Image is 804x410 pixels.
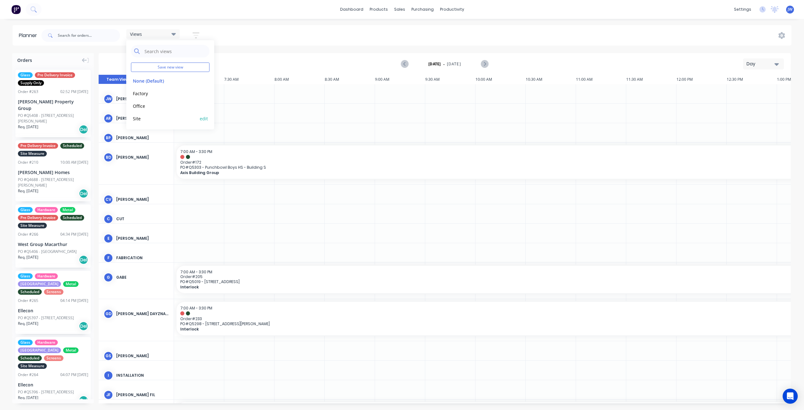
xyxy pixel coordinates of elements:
[18,241,88,248] div: West Group Macarthur
[18,98,88,112] div: [PERSON_NAME] Property Group
[11,5,21,14] img: Factory
[18,160,38,165] div: Order # 210
[35,340,58,345] span: Hardware
[131,115,198,122] button: Site
[44,355,63,361] span: Screens
[18,307,88,314] div: Ellecon
[18,215,58,221] span: Pre Delivery Invoice
[104,234,113,243] div: E
[18,340,33,345] span: Glass
[104,309,113,319] div: GD
[104,94,113,104] div: jw
[18,372,38,378] div: Order # 264
[60,372,88,378] div: 04:07 PM [DATE]
[18,395,38,401] span: Req. [DATE]
[526,75,576,84] div: 10:30 AM
[44,289,63,295] span: Screens
[17,57,32,63] span: Orders
[79,255,88,265] div: Del
[743,58,784,69] button: Day
[116,96,169,102] div: [PERSON_NAME] (You)
[18,169,88,176] div: [PERSON_NAME] Homes
[35,207,58,213] span: Hardware
[747,61,775,67] div: Day
[60,89,88,95] div: 02:52 PM [DATE]
[19,32,40,39] div: Planner
[104,114,113,123] div: AR
[116,197,169,202] div: [PERSON_NAME]
[475,75,526,84] div: 10:00 AM
[131,102,198,109] button: Office
[18,80,44,86] span: Supply Only
[18,72,33,78] span: Glass
[224,75,274,84] div: 7:30 AM
[104,214,113,224] div: C
[18,177,88,188] div: PO #Q4688 - [STREET_ADDRESS][PERSON_NAME]
[18,363,47,369] span: Site Measure
[18,151,47,156] span: Site Measure
[116,155,169,160] div: [PERSON_NAME]
[18,223,47,228] span: Site Measure
[200,115,208,122] button: edit
[18,315,74,321] div: PO #Q5397 - [STREET_ADDRESS]
[35,273,58,279] span: Hardware
[35,72,75,78] span: Pre Delivery Invoice
[18,89,38,95] div: Order # 263
[731,5,754,14] div: settings
[144,45,206,57] input: Search views
[18,289,42,295] span: Scheduled
[391,5,408,14] div: sales
[104,133,113,143] div: bp
[428,61,441,67] strong: [DATE]
[116,311,169,317] div: [PERSON_NAME] Dayznaya
[18,321,38,326] span: Req. [DATE]
[63,347,79,353] span: Metal
[79,125,88,134] div: Del
[18,273,33,279] span: Glass
[408,5,437,14] div: purchasing
[131,63,209,72] button: Save new view
[63,281,79,287] span: Metal
[131,77,198,84] button: None (Default)
[116,353,169,359] div: [PERSON_NAME]
[727,75,777,84] div: 12:30 PM
[60,143,84,149] span: Scheduled
[18,389,74,395] div: PO #Q5396 - [STREET_ADDRESS]
[60,207,75,213] span: Metal
[18,249,77,254] div: PO #Q5406 - [GEOGRAPHIC_DATA]
[18,232,38,237] div: Order # 266
[18,113,88,124] div: PO #Q5408 - [STREET_ADDRESS][PERSON_NAME]
[447,61,461,67] span: [DATE]
[60,160,88,165] div: 10:00 AM [DATE]
[116,135,169,141] div: [PERSON_NAME]
[18,254,38,260] span: Req. [DATE]
[60,215,84,221] span: Scheduled
[18,207,33,213] span: Glass
[116,236,169,241] div: [PERSON_NAME]
[18,347,61,353] span: [GEOGRAPHIC_DATA]
[443,60,445,68] span: -
[180,269,212,275] span: 7:00 AM - 3:30 PM
[437,5,467,14] div: productivity
[104,390,113,400] div: JF
[401,60,409,68] button: Previous page
[58,29,120,42] input: Search for orders...
[99,75,136,84] button: Team View
[79,321,88,331] div: Del
[626,75,676,84] div: 11:30 AM
[104,195,113,204] div: Cv
[116,116,169,121] div: [PERSON_NAME]
[18,143,58,149] span: Pre Delivery Invoice
[116,275,169,280] div: Gabe
[104,153,113,162] div: BD
[180,149,212,154] span: 7:00 AM - 3:30 PM
[131,90,198,97] button: Factory
[18,124,38,130] span: Req. [DATE]
[116,373,169,378] div: Installation
[60,298,88,303] div: 04:14 PM [DATE]
[788,7,792,12] span: JW
[783,389,798,404] div: Open Intercom Messenger
[116,216,169,222] div: Cut
[576,75,626,84] div: 11:00 AM
[104,273,113,282] div: G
